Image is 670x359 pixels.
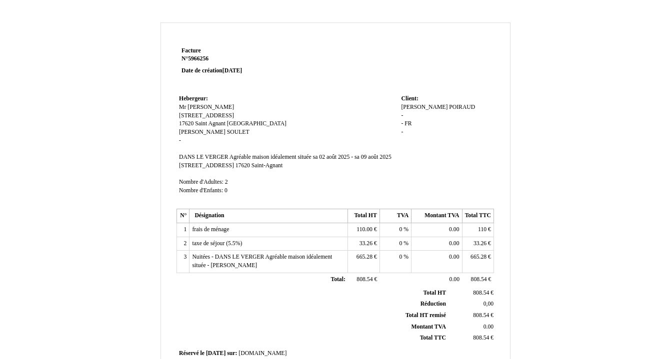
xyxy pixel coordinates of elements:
span: 808.54 [471,276,487,283]
span: - [401,112,403,119]
span: [STREET_ADDRESS] [179,112,234,119]
span: [DOMAIN_NAME] [238,350,286,357]
span: frais de ménage [192,226,229,233]
span: - [179,137,181,144]
span: Facture [181,47,201,54]
td: % [379,237,411,251]
span: Montant TVA [411,324,446,330]
th: Total HT [348,209,379,223]
span: - [401,129,403,135]
span: 665.28 [470,254,486,260]
span: [DATE] [222,67,242,74]
span: 5966256 [188,55,208,62]
span: Total HT remisé [405,312,446,319]
span: Hebergeur: [179,95,208,102]
span: 17620 [179,120,193,127]
span: Total TTC [420,335,446,341]
span: sa 02 août 2025 - sa 09 août 2025 [313,154,391,160]
td: € [462,251,493,273]
span: Saint-Agnant [251,162,282,169]
span: 808.54 [473,312,489,319]
td: € [348,237,379,251]
span: 665.28 [356,254,372,260]
td: € [348,251,379,273]
span: 0.00 [449,240,459,247]
span: 0.00 [449,254,459,260]
span: [PERSON_NAME] [179,129,225,135]
span: [PERSON_NAME] [401,104,447,110]
span: 0.00 [483,324,493,330]
td: € [348,223,379,237]
th: N° [177,209,189,223]
td: 2 [177,237,189,251]
td: € [462,223,493,237]
td: € [462,237,493,251]
th: Montant TVA [411,209,462,223]
span: Client: [401,95,418,102]
span: 0 [224,187,227,194]
td: € [448,310,495,322]
span: Nuitées - DANS LE VERGER Agréable maison idéalement située - [PERSON_NAME] [192,254,332,269]
span: 0.00 [449,276,459,283]
span: 0 [399,226,402,233]
span: 2 [225,179,228,185]
span: SOULET [227,129,249,135]
span: 0 [399,254,402,260]
span: Mr [PERSON_NAME] [179,104,234,110]
span: - [401,120,403,127]
span: 0 [399,240,402,247]
span: Nombre d'Enfants: [179,187,223,194]
span: DANS LE VERGER Agréable maison idéalement située [179,154,311,160]
span: POIRAUD [449,104,475,110]
th: Désignation [189,209,348,223]
span: [DATE] [206,350,225,357]
span: 808.54 [473,290,489,296]
span: 0,00 [483,301,493,307]
span: 33.26 [473,240,486,247]
span: Réservé le [179,350,204,357]
span: [GEOGRAPHIC_DATA] [227,120,286,127]
td: € [462,273,493,287]
span: Saint Agnant [195,120,225,127]
span: sur: [227,350,237,357]
span: 17620 [235,162,250,169]
span: 33.26 [359,240,372,247]
span: Nombre d'Adultes: [179,179,223,185]
td: 1 [177,223,189,237]
td: % [379,251,411,273]
span: 0.00 [449,226,459,233]
span: taxe de séjour (5.5%) [192,240,242,247]
strong: Date de création [181,67,242,74]
td: € [448,333,495,344]
span: [STREET_ADDRESS] [179,162,234,169]
td: € [448,288,495,299]
strong: N° [181,55,301,63]
td: % [379,223,411,237]
span: Total: [330,276,345,283]
span: FR [404,120,411,127]
span: Total HT [423,290,446,296]
span: 808.54 [356,276,372,283]
span: 110 [478,226,486,233]
th: Total TTC [462,209,493,223]
span: 110.00 [356,226,372,233]
span: Réduction [420,301,446,307]
th: TVA [379,209,411,223]
span: 808.54 [473,335,489,341]
td: € [348,273,379,287]
td: 3 [177,251,189,273]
